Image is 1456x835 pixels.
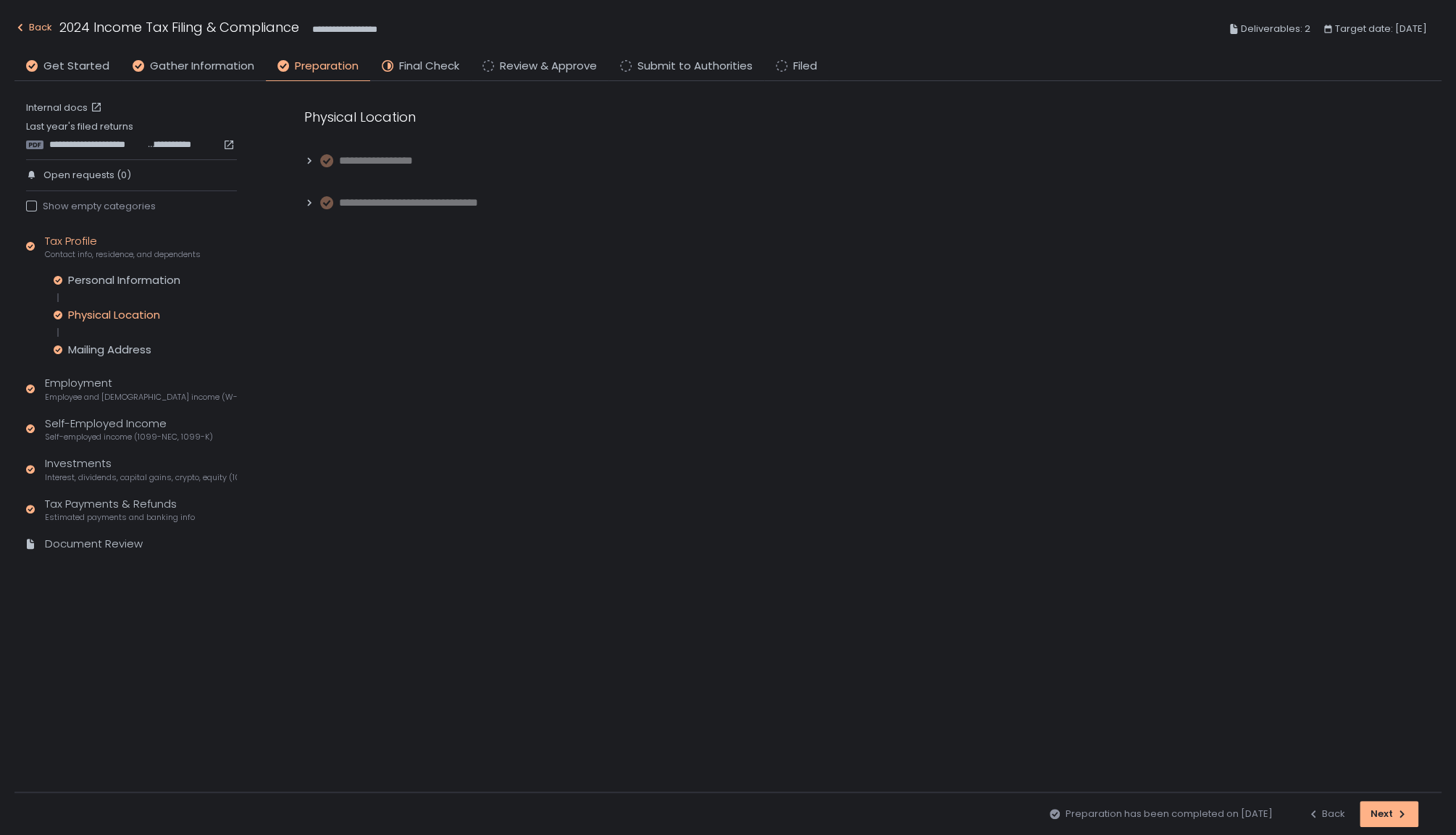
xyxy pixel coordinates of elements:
[14,17,52,41] button: Back
[45,536,143,553] div: Document Review
[45,249,201,260] span: Contact info, residence, and dependents
[295,58,359,75] span: Preparation
[1335,20,1427,38] span: Target date: [DATE]
[45,512,195,523] span: Estimated payments and banking info
[637,58,753,75] span: Submit to Authorities
[45,472,237,483] span: Interest, dividends, capital gains, crypto, equity (1099s, K-1s)
[26,120,237,151] div: Last year's filed returns
[150,58,254,75] span: Gather Information
[45,496,195,524] div: Tax Payments & Refunds
[43,58,109,75] span: Get Started
[1308,801,1345,827] button: Back
[26,101,105,114] a: Internal docs
[68,343,151,357] div: Mailing Address
[793,58,817,75] span: Filed
[68,308,160,322] div: Physical Location
[1308,807,1345,821] div: Back
[45,392,237,403] span: Employee and [DEMOGRAPHIC_DATA] income (W-2s)
[45,432,213,442] span: Self-employed income (1099-NEC, 1099-K)
[59,17,299,37] h1: 2024 Income Tax Filing & Compliance
[1066,807,1273,821] span: Preparation has been completed on [DATE]
[500,58,597,75] span: Review & Approve
[399,58,459,75] span: Final Check
[45,375,237,403] div: Employment
[68,273,180,288] div: Personal Information
[45,233,201,261] div: Tax Profile
[1371,807,1407,821] div: Next
[45,416,213,443] div: Self-Employed Income
[43,169,131,182] span: Open requests (0)
[45,456,237,483] div: Investments
[1360,801,1418,827] button: Next
[14,19,52,36] div: Back
[304,107,1000,127] div: Physical Location
[1241,20,1310,38] span: Deliverables: 2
